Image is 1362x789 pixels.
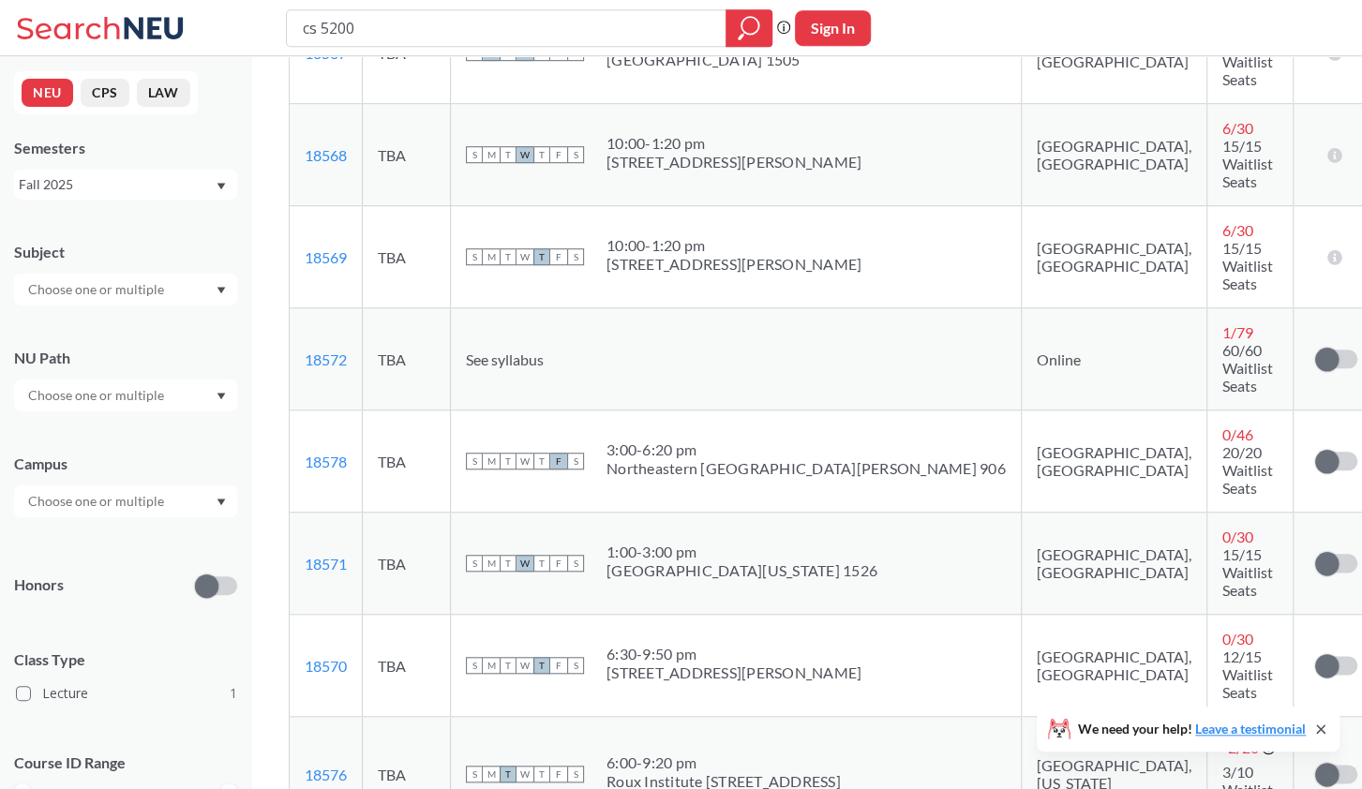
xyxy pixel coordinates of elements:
[305,657,347,675] a: 18570
[606,663,861,682] div: [STREET_ADDRESS][PERSON_NAME]
[14,649,237,670] span: Class Type
[483,453,500,469] span: M
[550,146,567,163] span: F
[1021,104,1206,206] td: [GEOGRAPHIC_DATA], [GEOGRAPHIC_DATA]
[14,574,64,596] p: Honors
[14,348,237,368] div: NU Path
[606,543,877,561] div: 1:00 - 3:00 pm
[1222,341,1273,394] span: 60/60 Waitlist Seats
[516,248,533,265] span: W
[500,146,516,163] span: T
[795,10,871,46] button: Sign In
[305,350,347,368] a: 18572
[1021,410,1206,513] td: [GEOGRAPHIC_DATA], [GEOGRAPHIC_DATA]
[14,242,237,262] div: Subject
[516,657,533,674] span: W
[738,15,760,41] svg: magnifying glass
[567,248,584,265] span: S
[81,79,129,107] button: CPS
[1222,221,1253,239] span: 6 / 30
[516,453,533,469] span: W
[1222,630,1253,648] span: 0 / 30
[363,206,451,308] td: TBA
[726,9,772,47] div: magnifying glass
[606,459,1006,478] div: Northeastern [GEOGRAPHIC_DATA][PERSON_NAME] 906
[483,248,500,265] span: M
[500,657,516,674] span: T
[500,453,516,469] span: T
[14,752,237,774] p: Course ID Range
[1222,35,1273,88] span: 10/10 Waitlist Seats
[483,555,500,572] span: M
[567,146,584,163] span: S
[14,485,237,517] div: Dropdown arrow
[19,490,176,513] input: Choose one or multiple
[533,555,550,572] span: T
[466,453,483,469] span: S
[533,248,550,265] span: T
[1222,323,1253,341] span: 1 / 79
[533,657,550,674] span: T
[1222,239,1273,292] span: 15/15 Waitlist Seats
[550,555,567,572] span: F
[217,499,226,506] svg: Dropdown arrow
[1021,615,1206,717] td: [GEOGRAPHIC_DATA], [GEOGRAPHIC_DATA]
[363,410,451,513] td: TBA
[22,79,73,107] button: NEU
[1222,443,1273,497] span: 20/20 Waitlist Seats
[606,153,861,171] div: [STREET_ADDRESS][PERSON_NAME]
[14,138,237,158] div: Semesters
[550,453,567,469] span: F
[217,393,226,400] svg: Dropdown arrow
[533,766,550,782] span: T
[567,766,584,782] span: S
[1222,137,1273,190] span: 15/15 Waitlist Seats
[516,555,533,572] span: W
[606,753,841,772] div: 6:00 - 9:20 pm
[1021,513,1206,615] td: [GEOGRAPHIC_DATA], [GEOGRAPHIC_DATA]
[19,174,215,195] div: Fall 2025
[217,183,226,190] svg: Dropdown arrow
[16,681,237,706] label: Lecture
[1222,119,1253,137] span: 6 / 30
[500,766,516,782] span: T
[137,79,190,107] button: LAW
[19,278,176,301] input: Choose one or multiple
[466,146,483,163] span: S
[606,51,801,69] div: [GEOGRAPHIC_DATA] 1505
[1078,722,1306,736] span: We need your help!
[466,657,483,674] span: S
[466,248,483,265] span: S
[606,134,861,153] div: 10:00 - 1:20 pm
[466,766,483,782] span: S
[533,146,550,163] span: T
[550,657,567,674] span: F
[230,683,237,704] span: 1
[301,12,712,44] input: Class, professor, course number, "phrase"
[363,513,451,615] td: TBA
[567,657,584,674] span: S
[1222,648,1273,701] span: 12/15 Waitlist Seats
[305,766,347,783] a: 18576
[606,236,861,255] div: 10:00 - 1:20 pm
[483,657,500,674] span: M
[217,287,226,294] svg: Dropdown arrow
[1021,308,1206,410] td: Online
[500,555,516,572] span: T
[363,308,451,410] td: TBA
[483,146,500,163] span: M
[606,645,861,663] div: 6:30 - 9:50 pm
[14,274,237,305] div: Dropdown arrow
[305,146,347,164] a: 18568
[516,146,533,163] span: W
[466,350,544,368] span: See syllabus
[516,766,533,782] span: W
[606,440,1006,459] div: 3:00 - 6:20 pm
[567,555,584,572] span: S
[363,615,451,717] td: TBA
[1222,528,1253,545] span: 0 / 30
[305,248,347,266] a: 18569
[14,170,237,200] div: Fall 2025Dropdown arrow
[466,555,483,572] span: S
[1222,545,1273,599] span: 15/15 Waitlist Seats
